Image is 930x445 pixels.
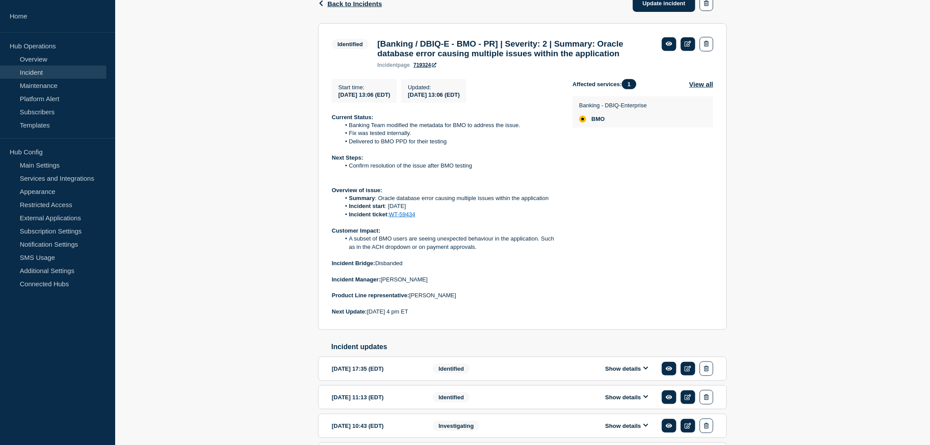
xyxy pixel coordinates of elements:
[389,211,415,218] a: WT-59434
[414,62,436,68] a: 719324
[332,39,369,49] span: Identified
[378,62,410,68] p: page
[433,392,470,402] span: Identified
[341,211,559,219] li: :
[408,84,460,91] p: Updated :
[338,84,390,91] p: Start time :
[579,116,586,123] div: affected
[573,79,641,89] span: Affected services:
[349,211,387,218] strong: Incident ticket
[332,308,367,315] strong: Next Update:
[332,114,374,120] strong: Current Status:
[341,235,559,251] li: A subset of BMO users are seeing unexpected behaviour in the application. Such as in the ACH drop...
[332,260,375,266] strong: Incident Bridge:
[332,154,363,161] strong: Next Steps:
[332,227,381,234] strong: Customer Impact:
[378,62,398,68] span: incident
[332,419,420,433] div: [DATE] 10:43 (EDT)
[338,91,390,98] span: [DATE] 13:06 (EDT)
[603,394,651,401] button: Show details
[349,195,375,201] strong: Summary
[408,91,460,98] div: [DATE] 13:06 (EDT)
[332,390,420,405] div: [DATE] 11:13 (EDT)
[341,202,559,210] li: : [DATE]
[341,194,559,202] li: : Oracle database error causing multiple issues within the application
[349,203,385,209] strong: Incident start
[689,79,713,89] button: View all
[579,102,647,109] p: Banking - DBIQ-Enterprise
[332,259,559,267] p: Disbanded
[378,39,654,58] h3: [Banking / DBIQ-E - BMO - PR] | Severity: 2 | Summary: Oracle database error causing multiple iss...
[332,292,559,299] p: [PERSON_NAME]
[433,364,470,374] span: Identified
[332,308,559,316] p: [DATE] 4 pm ET
[603,422,651,430] button: Show details
[332,276,559,284] p: [PERSON_NAME]
[341,138,559,146] li: Delivered to BMO PPD for their testing
[341,162,559,170] li: Confirm resolution of the issue after BMO testing
[592,116,605,123] span: BMO
[341,129,559,137] li: Fix was tested internally.
[622,79,636,89] span: 1
[332,187,382,193] strong: Overview of issue:
[433,421,480,431] span: Investigating
[331,343,727,351] h2: Incident updates
[332,361,420,376] div: [DATE] 17:35 (EDT)
[332,292,409,299] strong: Product Line representative:
[332,276,381,283] strong: Incident Manager:
[341,121,559,129] li: Banking Team modified the metadata for BMO to address the issue.
[603,365,651,372] button: Show details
